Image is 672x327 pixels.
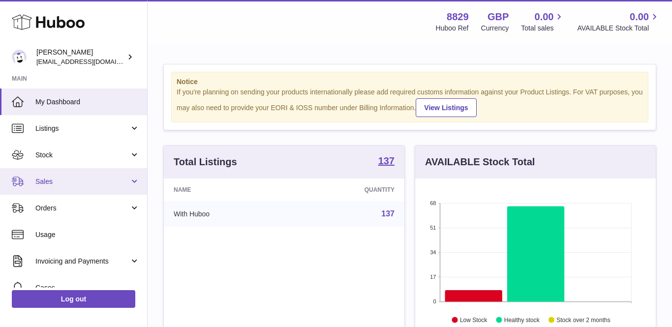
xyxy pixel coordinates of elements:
text: Low Stock [460,316,488,323]
span: [EMAIL_ADDRESS][DOMAIN_NAME] [36,58,145,65]
strong: 137 [378,156,395,166]
a: 0.00 Total sales [521,10,565,33]
strong: Notice [177,77,643,87]
text: 68 [430,200,436,206]
text: 51 [430,225,436,231]
span: Cases [35,283,140,293]
div: Huboo Ref [436,24,469,33]
text: 34 [430,249,436,255]
span: Sales [35,177,129,186]
a: 0.00 AVAILABLE Stock Total [577,10,660,33]
div: Currency [481,24,509,33]
span: AVAILABLE Stock Total [577,24,660,33]
text: 17 [430,274,436,280]
span: 0.00 [630,10,649,24]
span: Stock [35,150,129,160]
span: My Dashboard [35,97,140,107]
div: [PERSON_NAME] [36,48,125,66]
span: Orders [35,204,129,213]
text: 0 [433,298,436,304]
strong: GBP [488,10,509,24]
td: With Huboo [164,201,291,227]
a: View Listings [416,98,476,117]
text: Healthy stock [504,316,540,323]
span: Invoicing and Payments [35,257,129,266]
span: 0.00 [535,10,554,24]
th: Name [164,178,291,201]
h3: AVAILABLE Stock Total [425,155,535,169]
a: 137 [378,156,395,168]
h3: Total Listings [174,155,237,169]
span: Usage [35,230,140,239]
img: commandes@kpmatech.com [12,50,27,64]
div: If you're planning on sending your products internationally please add required customs informati... [177,88,643,117]
a: Log out [12,290,135,308]
th: Quantity [291,178,404,201]
a: 137 [381,209,395,218]
span: Listings [35,124,129,133]
strong: 8829 [447,10,469,24]
text: Stock over 2 months [556,316,610,323]
span: Total sales [521,24,565,33]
